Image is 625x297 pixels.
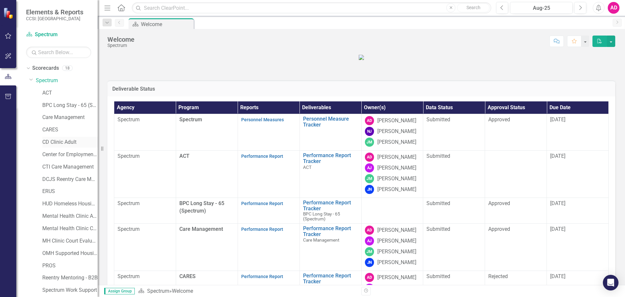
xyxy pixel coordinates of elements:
[377,175,416,183] div: [PERSON_NAME]
[118,273,173,280] p: Spectrum
[485,198,547,224] td: Double-Click to Edit
[377,186,416,193] div: [PERSON_NAME]
[603,275,618,290] div: Open Intercom Messenger
[423,224,485,271] td: Double-Click to Edit
[32,65,59,72] a: Scorecards
[26,16,83,21] small: CCSI: [GEOGRAPHIC_DATA]
[179,200,224,214] span: BPC Long Stay - 65 (Spectrum)
[365,153,374,162] div: AD
[42,225,98,232] a: Mental Health Clinic Child
[303,153,358,164] a: Performance Report Tracker
[138,288,356,295] div: »
[303,226,358,237] a: Performance Report Tracker
[377,259,416,266] div: [PERSON_NAME]
[42,114,98,121] a: Care Management
[365,174,374,183] div: JM
[104,288,135,294] span: Assign Group
[365,163,374,172] div: AJ
[303,273,358,284] a: Performance Report Tracker
[550,273,565,279] span: [DATE]
[488,273,508,279] span: Rejected
[365,116,374,125] div: AD
[303,165,312,170] span: ACT
[42,274,98,282] a: Reentry Mentoring - B2B
[107,43,134,48] div: Spectrum
[550,153,565,159] span: [DATE]
[132,2,491,14] input: Search ClearPoint...
[118,226,173,233] p: Spectrum
[179,273,196,279] span: CARES
[299,114,361,151] td: Double-Click to Edit Right Click for Context Menu
[62,66,73,71] div: 18
[377,248,416,256] div: [PERSON_NAME]
[377,227,416,234] div: [PERSON_NAME]
[26,31,91,38] a: Spectrum
[377,139,416,146] div: [PERSON_NAME]
[36,77,98,84] a: Spectrum
[118,200,173,207] p: Spectrum
[42,89,98,97] a: ACT
[426,200,450,206] span: Submitted
[42,262,98,270] a: PROS
[42,213,98,220] a: Mental Health Clinic Adult
[241,227,283,232] a: Performance Report
[172,288,193,294] div: Welcome
[365,226,374,235] div: AD
[365,247,374,256] div: JM
[510,2,573,14] button: Aug-25
[359,55,364,60] img: Spectrum%20%201%20v2.JPG
[112,86,610,92] h3: Deliverable Status
[377,117,416,125] div: [PERSON_NAME]
[26,47,91,58] input: Search Below...
[42,139,98,146] a: CD Clinic Adult
[118,153,173,160] p: Spectrum
[377,164,416,172] div: [PERSON_NAME]
[179,226,223,232] span: Care Management
[512,4,570,12] div: Aug-25
[485,224,547,271] td: Double-Click to Edit
[299,198,361,224] td: Double-Click to Edit Right Click for Context Menu
[42,250,98,257] a: OMH Supported Housing
[365,138,374,147] div: JM
[147,288,169,294] a: Spectrum
[377,128,416,135] div: [PERSON_NAME]
[42,126,98,134] a: CARES
[141,20,192,28] div: Welcome
[365,185,374,194] div: JN
[42,102,98,109] a: BPC Long Stay - 65 (Spectrum)
[550,200,565,206] span: [DATE]
[303,285,317,290] span: CARES
[488,116,510,123] span: Approved
[365,273,374,282] div: AD
[426,153,450,159] span: Submitted
[42,151,98,158] a: Center for Employment Opportunities
[303,237,339,243] span: Care Management
[423,151,485,198] td: Double-Click to Edit
[299,224,361,271] td: Double-Click to Edit Right Click for Context Menu
[426,273,450,279] span: Submitted
[3,7,15,19] img: ClearPoint Strategy
[377,154,416,161] div: [PERSON_NAME]
[303,200,358,211] a: Performance Report Tracker
[423,198,485,224] td: Double-Click to Edit
[485,114,547,151] td: Double-Click to Edit
[457,3,490,12] button: Search
[426,116,450,123] span: Submitted
[107,36,134,43] div: Welcome
[241,117,284,122] a: Personnel Measures
[365,236,374,245] div: AJ
[423,114,485,151] td: Double-Click to Edit
[303,116,358,127] a: Personnel Measure Tracker
[42,237,98,245] a: MH Clinic Court Evaluation
[241,274,283,279] a: Performance Report
[179,153,189,159] span: ACT
[377,274,416,281] div: [PERSON_NAME]
[118,116,173,124] p: Spectrum
[608,2,619,14] button: AD
[377,237,416,245] div: [PERSON_NAME]
[241,154,283,159] a: Performance Report
[365,258,374,267] div: JN
[42,176,98,183] a: DCJS Reentry Care Management
[550,226,565,232] span: [DATE]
